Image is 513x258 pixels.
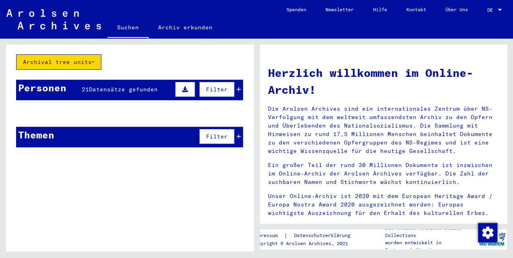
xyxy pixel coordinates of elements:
[252,231,284,240] a: Impressum
[89,86,158,93] span: Datensätze gefunden
[199,129,235,144] button: Filter
[206,133,228,140] span: Filter
[477,229,507,249] img: yv_logo.png
[268,105,499,155] p: Die Arolsen Archives sind ein internationales Zentrum über NS-Verfolgung mit dem weltweit umfasse...
[18,80,66,95] div: Personen
[82,86,89,93] span: 21
[148,18,222,37] a: Archiv erkunden
[268,192,499,217] p: Unser Online-Archiv ist 2020 mit dem European Heritage Award / Europa Nostra Award 2020 ausgezeic...
[385,225,476,239] p: Die Arolsen Archives Online-Collections
[252,240,360,247] p: Copyright © Arolsen Archives, 2021
[199,82,235,97] button: Filter
[6,9,101,29] img: Arolsen_neg.svg
[252,231,360,240] div: |
[385,239,476,254] p: wurden entwickelt in Partnerschaft mit
[487,7,496,13] span: DE
[16,54,101,70] button: Archival tree units
[478,223,497,242] img: Zustimmung ändern
[268,64,499,98] h1: Herzlich willkommen im Online-Archiv!
[287,231,360,240] a: Datenschutzerklärung
[268,161,499,186] p: Ein großer Teil der rund 30 Millionen Dokumente ist inzwischen im Online-Archiv der Arolsen Archi...
[206,86,228,93] span: Filter
[107,18,148,39] a: Suchen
